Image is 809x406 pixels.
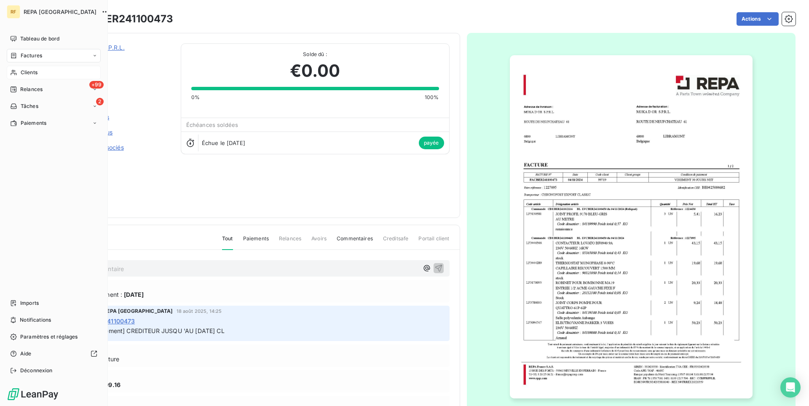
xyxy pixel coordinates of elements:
span: REPA [GEOGRAPHIC_DATA] [24,8,96,15]
span: Relances [279,235,301,249]
span: Aide [20,350,32,358]
span: Tâches [21,102,38,110]
span: Tableau de bord [20,35,59,43]
span: Notifications [20,316,51,324]
div: RF [7,5,20,19]
span: Tout [222,235,233,250]
img: Logo LeanPay [7,387,59,401]
span: 2 [96,98,104,105]
span: Paramètres et réglages [20,333,78,341]
h3: FACBER241100473 [79,11,173,27]
span: Creditsafe [383,235,409,249]
span: Paiements [243,235,269,249]
img: invoice_thumbnail [510,55,753,398]
span: €209.16 [96,380,121,389]
span: Clients [21,69,38,76]
span: Déconnexion [20,367,53,374]
span: [Promesse de paiement] CREDITEUR JUSQU 'AU [DATE] CL [56,327,225,334]
span: [DATE] [124,290,144,299]
span: Portail client [418,235,449,249]
span: Factures [21,52,42,59]
span: 100% [425,94,439,101]
span: Compta Clients REPA [GEOGRAPHIC_DATA] [64,307,173,315]
span: Échue le [DATE] [202,140,245,146]
span: Échéances soldées [186,121,238,128]
button: Actions [737,12,779,26]
span: FACBER241100473 [81,317,135,325]
span: Solde dû : [191,51,439,58]
span: 18 août 2025, 14:25 [177,309,222,314]
span: Relances [20,86,43,93]
span: 99719 [66,54,171,60]
span: Imports [20,299,39,307]
span: Avoirs [311,235,327,249]
span: payée [419,137,444,149]
span: Paiements [21,119,46,127]
span: Commentaires [337,235,373,249]
div: Open Intercom Messenger [780,377,801,398]
span: 0% [191,94,200,101]
span: +99 [89,81,104,89]
span: €0.00 [290,58,340,83]
a: Aide [7,347,101,360]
